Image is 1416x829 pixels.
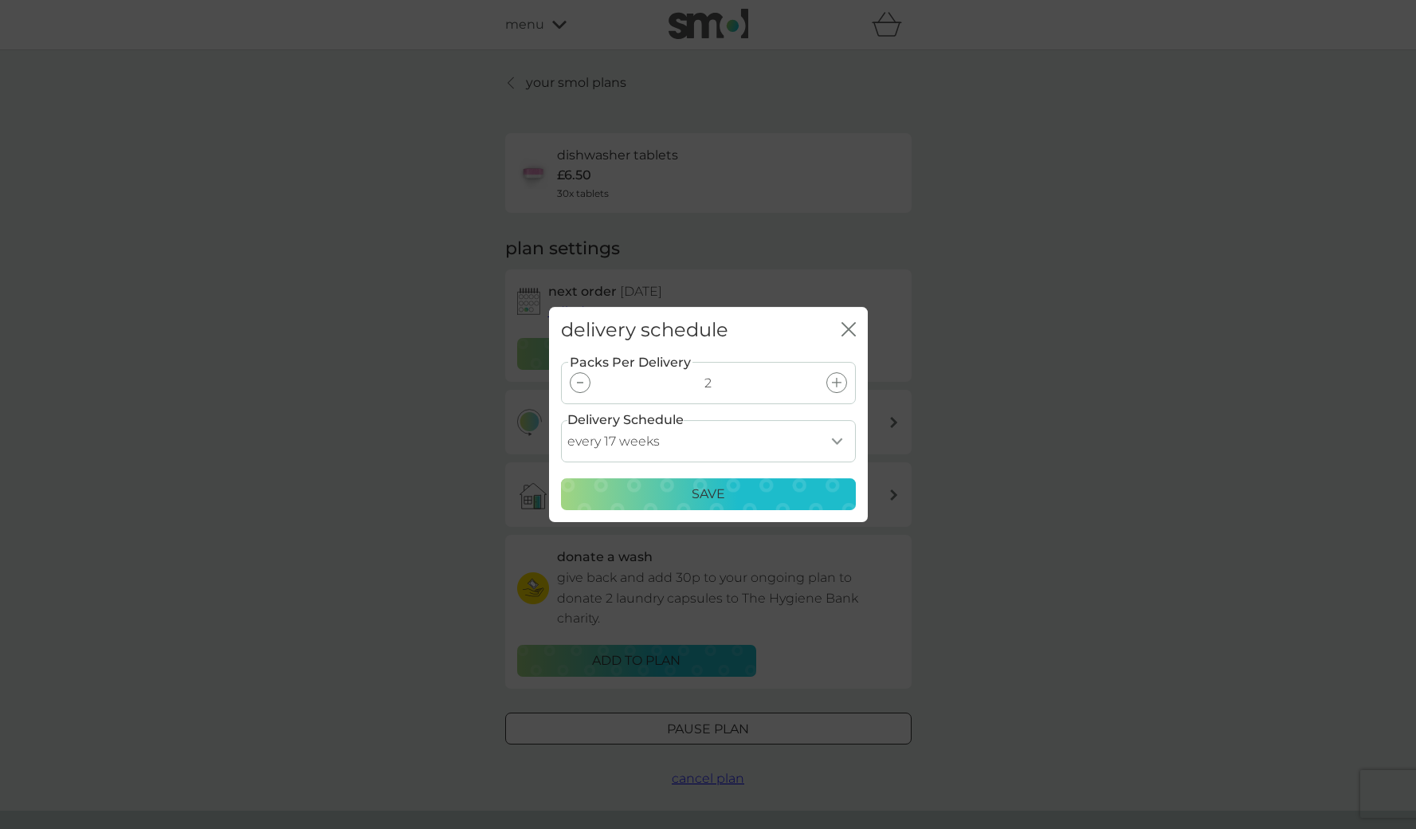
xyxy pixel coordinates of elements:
[567,410,684,430] label: Delivery Schedule
[568,352,692,373] label: Packs Per Delivery
[692,484,725,505] p: Save
[561,319,728,342] h2: delivery schedule
[841,322,856,339] button: close
[561,478,856,510] button: Save
[704,373,712,394] p: 2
